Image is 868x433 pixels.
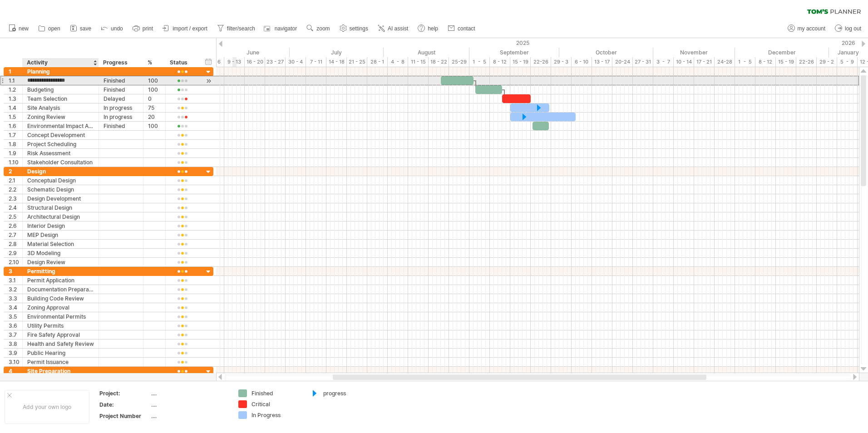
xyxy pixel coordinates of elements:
[384,48,469,57] div: August 2025
[9,231,22,239] div: 2.7
[490,57,510,67] div: 8 - 12
[170,58,194,67] div: Status
[694,57,715,67] div: 17 - 21
[572,57,592,67] div: 6 - 10
[375,23,411,34] a: AI assist
[27,358,94,366] div: Permit Issuance
[252,389,301,397] div: Finished
[551,57,572,67] div: 29 - 3
[265,57,286,67] div: 23 - 27
[27,131,94,139] div: Concept Development
[27,312,94,321] div: Environmental Permits
[469,48,559,57] div: September 2025
[27,221,94,230] div: Interior Design
[559,48,653,57] div: October 2025
[151,401,227,408] div: ....
[160,23,210,34] a: import / export
[304,23,332,34] a: zoom
[9,212,22,221] div: 2.5
[9,185,22,194] div: 2.2
[9,321,22,330] div: 3.6
[104,85,138,94] div: Finished
[27,122,94,130] div: Environmental Impact Assessment
[9,103,22,112] div: 1.4
[27,294,94,303] div: Building Code Review
[173,25,207,32] span: import / export
[9,240,22,248] div: 2.8
[27,140,94,148] div: Project Scheduling
[148,122,161,130] div: 100
[306,57,326,67] div: 7 - 11
[633,57,653,67] div: 27 - 31
[9,358,22,366] div: 3.10
[9,303,22,312] div: 3.4
[653,57,674,67] div: 3 - 7
[151,389,227,397] div: ....
[286,57,306,67] div: 30 - 4
[837,57,858,67] div: 5 - 9
[148,58,160,67] div: %
[9,203,22,212] div: 2.4
[9,122,22,130] div: 1.6
[104,113,138,121] div: In progress
[9,367,22,375] div: 4
[449,57,469,67] div: 25-29
[9,85,22,94] div: 1.2
[36,23,63,34] a: open
[27,267,94,276] div: Permitting
[415,23,441,34] a: help
[103,58,138,67] div: Progress
[510,57,531,67] div: 15 - 19
[290,48,384,57] div: July 2025
[148,103,161,112] div: 75
[262,23,300,34] a: navigator
[408,57,429,67] div: 11 - 15
[428,25,438,32] span: help
[27,85,94,94] div: Budgeting
[9,194,22,203] div: 2.3
[224,57,245,67] div: 9 - 13
[68,23,94,34] a: save
[9,349,22,357] div: 3.9
[785,23,828,34] a: my account
[27,158,94,167] div: Stakeholder Consultation
[130,23,156,34] a: print
[9,167,22,176] div: 2
[275,25,297,32] span: navigator
[148,94,161,103] div: 0
[674,57,694,67] div: 10 - 14
[350,25,368,32] span: settings
[9,258,22,266] div: 2.10
[326,57,347,67] div: 14 - 18
[27,276,94,285] div: Permit Application
[27,94,94,103] div: Team Selection
[755,57,776,67] div: 8 - 12
[80,25,91,32] span: save
[204,48,290,57] div: June 2025
[99,23,126,34] a: undo
[845,25,861,32] span: log out
[27,176,94,185] div: Conceptual Design
[347,57,367,67] div: 21 - 25
[27,212,94,221] div: Architectural Design
[148,113,161,121] div: 20
[9,312,22,321] div: 3.5
[735,48,829,57] div: December 2025
[27,321,94,330] div: Utility Permits
[27,240,94,248] div: Material Selection
[27,285,94,294] div: Documentation Preparation
[111,25,123,32] span: undo
[9,176,22,185] div: 2.1
[27,249,94,257] div: 3D Modeling
[27,58,94,67] div: Activity
[9,76,22,85] div: 1.1
[445,23,478,34] a: contact
[27,258,94,266] div: Design Review
[27,185,94,194] div: Schematic Design
[9,158,22,167] div: 1.10
[19,25,29,32] span: new
[9,276,22,285] div: 3.1
[316,25,330,32] span: zoom
[531,57,551,67] div: 22-26
[776,57,796,67] div: 15 - 19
